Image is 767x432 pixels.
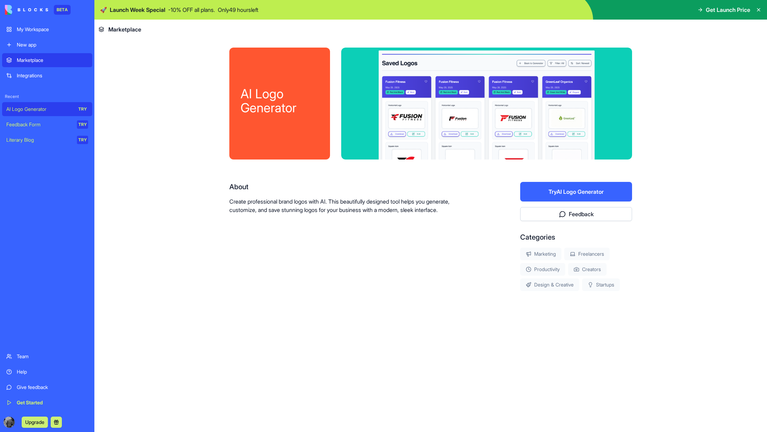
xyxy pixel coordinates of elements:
span: Get Launch Price [706,6,750,14]
a: Feedback FormTRY [2,118,92,132]
a: My Workspace [2,22,92,36]
a: Get Started [2,396,92,410]
img: logo [5,5,48,15]
p: - 10 % OFF all plans. [168,6,215,14]
a: Give feedback [2,380,92,394]
div: Design & Creative [520,278,579,291]
div: Literary Blog [6,136,72,143]
div: AI Logo Generator [6,106,72,113]
div: TRY [77,120,88,129]
button: Feedback [520,207,632,221]
div: AI Logo Generator [241,87,319,115]
div: Creators [568,263,607,276]
a: Integrations [2,69,92,83]
div: Marketplace [17,57,88,64]
span: Launch Week Special [110,6,165,14]
div: Marketing [520,248,561,260]
div: Integrations [17,72,88,79]
a: New app [2,38,92,52]
div: TRY [77,136,88,144]
div: Categories [520,232,632,242]
div: Get Started [17,399,88,406]
div: Help [17,368,88,375]
div: Give feedback [17,384,88,391]
div: Freelancers [564,248,610,260]
span: 🚀 [100,6,107,14]
div: Startups [582,278,620,291]
div: BETA [54,5,71,15]
div: Productivity [520,263,565,276]
div: New app [17,41,88,48]
a: Help [2,365,92,379]
p: Create professional brand logos with AI. This beautifully designed tool helps you generate, custo... [229,197,475,214]
div: Feedback Form [6,121,72,128]
div: My Workspace [17,26,88,33]
button: TryAI Logo Generator [520,182,632,201]
a: Marketplace [2,53,92,67]
p: Only 49 hours left [218,6,258,14]
span: Marketplace [108,25,141,34]
button: Upgrade [22,417,48,428]
div: About [229,182,475,192]
a: BETA [5,5,71,15]
img: ACg8ocKX7pB3wnvi5rNjoOBvikpijrQAMTirV65_GQAGpuOL9YPhHTAr=s96-c [3,417,15,428]
a: Team [2,349,92,363]
a: Upgrade [22,418,48,425]
a: AI Logo GeneratorTRY [2,102,92,116]
span: Recent [2,94,92,99]
div: TRY [77,105,88,113]
div: Team [17,353,88,360]
a: Literary BlogTRY [2,133,92,147]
